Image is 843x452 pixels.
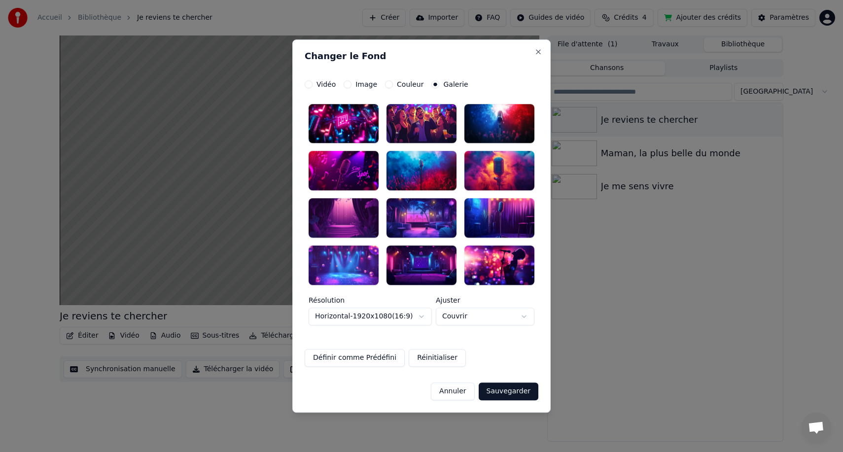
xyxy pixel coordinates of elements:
[305,52,538,61] h2: Changer le Fond
[409,349,466,367] button: Réinitialiser
[355,81,377,88] label: Image
[309,297,432,304] label: Résolution
[316,81,336,88] label: Vidéo
[431,382,474,400] button: Annuler
[305,349,405,367] button: Définir comme Prédéfini
[443,81,468,88] label: Galerie
[479,382,538,400] button: Sauvegarder
[436,297,534,304] label: Ajuster
[397,81,423,88] label: Couleur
